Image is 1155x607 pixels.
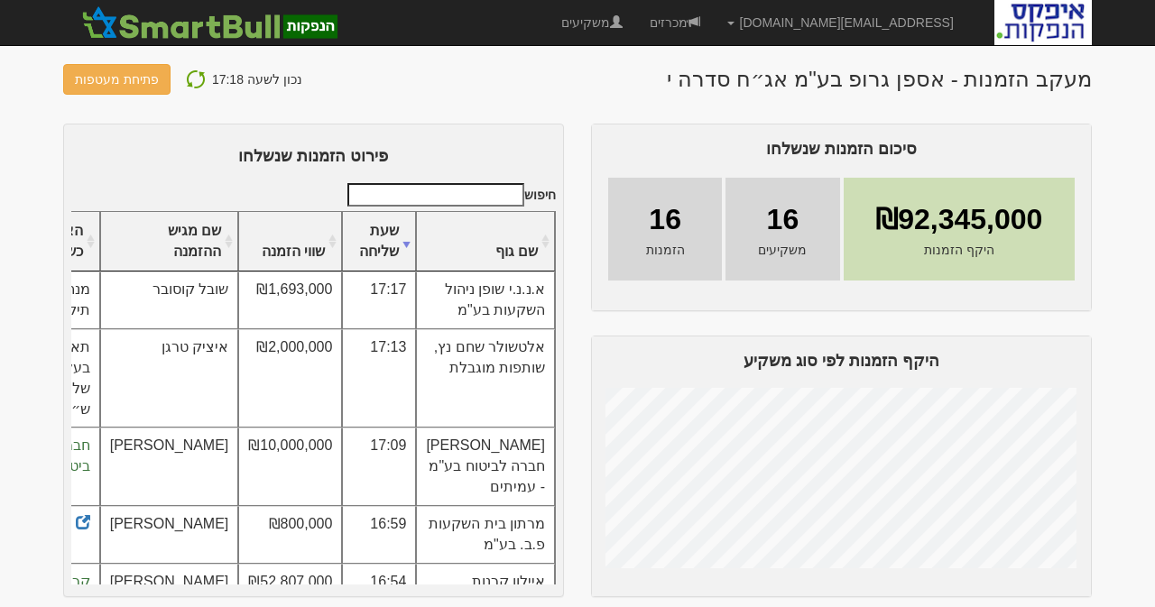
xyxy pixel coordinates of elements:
[416,212,555,272] th: שם גוף : activate to sort column ascending
[758,241,807,259] span: משקיעים
[77,5,342,41] img: SmartBull Logo
[53,281,90,317] span: מנהל תיקים
[212,68,302,91] p: נכון לשעה 17:18
[185,69,207,90] img: refresh-icon.png
[100,506,239,564] td: [PERSON_NAME]
[238,428,342,506] td: ₪10,000,000
[342,212,416,272] th: שעת שליחה : activate to sort column ascending
[238,329,342,428] td: ₪2,000,000
[744,352,939,370] span: היקף הזמנות לפי סוג משקיע
[416,428,555,506] td: [PERSON_NAME] חברה לביטוח בע"מ - עמיתים
[646,241,685,259] span: הזמנות
[342,271,416,329] td: 17:17
[238,506,342,564] td: ₪800,000
[238,212,342,272] th: שווי הזמנה : activate to sort column ascending
[341,183,556,207] label: חיפוש
[667,68,1092,91] h1: מעקב הזמנות - אספן גרופ בע"מ אג״ח סדרה י
[100,271,239,329] td: שובל קוסובר
[342,329,416,428] td: 17:13
[875,199,1042,241] span: ₪92,345,000
[416,271,555,329] td: א.נ.נ.י שופן ניהול השקעות בע"מ
[342,428,416,506] td: 17:09
[63,64,171,95] button: פתיחת מעטפות
[100,212,239,272] th: שם מגיש ההזמנה : activate to sort column ascending
[767,199,799,241] span: 16
[416,506,555,564] td: מרתון בית השקעות פ.ב. בע"מ
[347,183,524,207] input: חיפוש
[238,147,388,165] span: פירוט הזמנות שנשלחו
[649,199,681,241] span: 16
[238,271,342,329] td: ₪1,693,000
[766,140,917,158] span: סיכום הזמנות שנשלחו
[100,329,239,428] td: איציק טרגן
[100,428,239,506] td: [PERSON_NAME]
[924,241,994,259] span: היקף הזמנות
[55,437,90,474] span: חברת ביטוח
[342,506,416,564] td: 16:59
[416,329,555,428] td: אלטשולר שחם נץ, שותפות מוגבלת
